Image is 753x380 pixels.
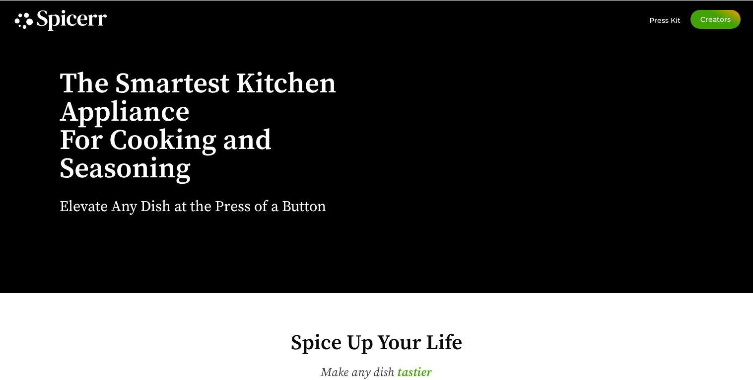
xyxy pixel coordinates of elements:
[700,16,731,23] span: Creators
[60,70,347,183] h1: The Smartest Kitchen Appliance For Cooking and Seasoning
[60,199,326,214] h2: Elevate Any Dish at the Press of a Button
[54,333,699,354] h2: Spice Up Your Life
[321,365,394,380] span: Make any dish
[690,10,741,29] a: Creators
[649,16,681,25] span: Press Kit
[649,10,681,25] a: Press Kit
